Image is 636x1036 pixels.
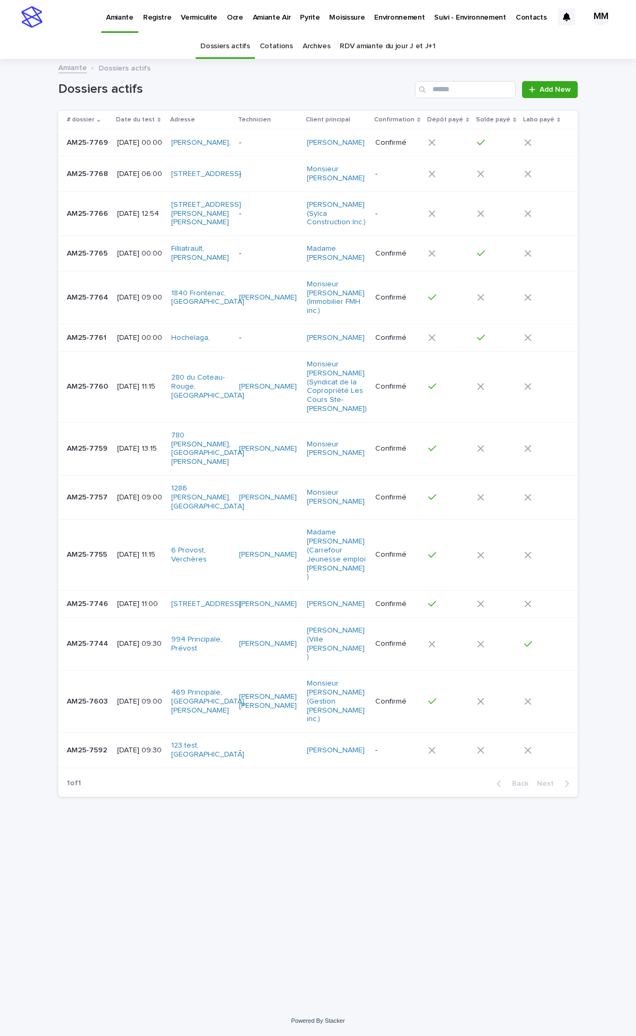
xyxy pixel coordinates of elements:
[58,271,578,324] tr: AM25-7764AM25-7764 [DATE] 09:001840 Frontenac, [GEOGRAPHIC_DATA] [PERSON_NAME] Monsieur [PERSON_N...
[375,382,420,391] p: Confirmé
[116,114,155,126] p: Date du test
[117,382,163,391] p: [DATE] 11:15
[522,81,578,98] a: Add New
[58,733,578,768] tr: AM25-7592AM25-7592 [DATE] 09:30123 test, [GEOGRAPHIC_DATA] -[PERSON_NAME] -
[67,331,109,343] p: AM25-7761
[200,34,250,59] a: Dossiers actifs
[375,138,420,147] p: Confirmé
[239,600,297,609] a: [PERSON_NAME]
[375,209,420,218] p: -
[58,156,578,192] tr: AM25-7768AM25-7768 [DATE] 06:00[STREET_ADDRESS] -Monsieur [PERSON_NAME] -
[67,744,109,755] p: AM25-7592
[67,136,110,147] p: AM25-7769
[540,86,571,93] span: Add New
[58,129,578,156] tr: AM25-7769AM25-7769 [DATE] 00:00[PERSON_NAME], -[PERSON_NAME] Confirmé
[117,209,163,218] p: [DATE] 12:54
[307,626,366,662] a: [PERSON_NAME] (Ville [PERSON_NAME] )
[593,8,609,25] div: MM
[171,244,230,262] a: Filliatrault, [PERSON_NAME]
[307,280,366,315] a: Monsieur [PERSON_NAME] (Immobilier FMH inc.)
[67,548,109,559] p: AM25-7755
[239,746,298,755] p: -
[307,679,366,724] a: Monsieur [PERSON_NAME] (Gestion [PERSON_NAME] inc.)
[239,692,298,710] a: [PERSON_NAME] [PERSON_NAME]
[58,236,578,271] tr: AM25-7765AM25-7765 [DATE] 00:00Filliatrault, [PERSON_NAME] -Madame [PERSON_NAME] Confirmé
[171,373,244,400] a: 280 du Coteau-Rouge, [GEOGRAPHIC_DATA]
[307,244,366,262] a: Madame [PERSON_NAME]
[239,493,297,502] a: [PERSON_NAME]
[117,138,163,147] p: [DATE] 00:00
[58,591,578,618] tr: AM25-7746AM25-7746 [DATE] 11:00[STREET_ADDRESS] [PERSON_NAME] [PERSON_NAME] Confirmé
[171,484,244,511] a: 1286 [PERSON_NAME], [GEOGRAPHIC_DATA]
[476,114,510,126] p: Solde payé
[58,61,87,73] a: Amiante
[307,360,367,414] a: Monsieur [PERSON_NAME] (Syndicat de la Copropriété Les Cours Ste-[PERSON_NAME])
[58,618,578,671] tr: AM25-7744AM25-7744 [DATE] 09:30994 Principale, Prévost [PERSON_NAME] [PERSON_NAME] (Ville [PERSON...
[306,114,350,126] p: Client principal
[307,488,366,506] a: Monsieur [PERSON_NAME]
[239,639,297,648] a: [PERSON_NAME]
[303,34,331,59] a: Archives
[239,382,297,391] a: [PERSON_NAME]
[117,600,163,609] p: [DATE] 11:00
[375,600,420,609] p: Confirmé
[415,81,516,98] div: Search
[307,333,365,343] a: [PERSON_NAME]
[374,114,414,126] p: Confirmation
[117,746,163,755] p: [DATE] 09:30
[67,168,110,179] p: AM25-7768
[117,333,163,343] p: [DATE] 00:00
[239,444,297,453] a: [PERSON_NAME]
[427,114,463,126] p: Dépôt payé
[117,249,163,258] p: [DATE] 00:00
[58,475,578,519] tr: AM25-7757AM25-7757 [DATE] 09:001286 [PERSON_NAME], [GEOGRAPHIC_DATA] [PERSON_NAME] Monsieur [PERS...
[171,635,230,653] a: 994 Principale, Prévost
[58,671,578,733] tr: AM25-7603AM25-7603 [DATE] 09:00469 Principale, [GEOGRAPHIC_DATA][PERSON_NAME] [PERSON_NAME] [PERS...
[307,528,366,582] a: Madame [PERSON_NAME] (Carrefour Jeunesse emploi [PERSON_NAME] )
[67,247,110,258] p: AM25-7765
[239,209,298,218] p: -
[67,207,110,218] p: AM25-7766
[171,333,210,343] a: Hochelaga,
[340,34,435,59] a: RDV amiante du jour J et J+1
[239,138,298,147] p: -
[117,170,163,179] p: [DATE] 06:00
[307,138,365,147] a: [PERSON_NAME]
[239,333,298,343] p: -
[171,431,244,467] a: 780 [PERSON_NAME], [GEOGRAPHIC_DATA][PERSON_NAME]
[533,779,578,788] button: Next
[291,1017,344,1024] a: Powered By Stacker
[307,600,365,609] a: [PERSON_NAME]
[307,165,366,183] a: Monsieur [PERSON_NAME]
[117,697,163,706] p: [DATE] 09:00
[171,741,244,759] a: 123 test, [GEOGRAPHIC_DATA]
[58,191,578,235] tr: AM25-7766AM25-7766 [DATE] 12:54[STREET_ADDRESS][PERSON_NAME][PERSON_NAME] -[PERSON_NAME] (Sylca C...
[171,546,230,564] a: 6 Provost, Verchères
[307,200,366,227] a: [PERSON_NAME] (Sylca Construction Inc.)
[117,639,163,648] p: [DATE] 09:30
[239,550,297,559] a: [PERSON_NAME]
[58,770,90,796] p: 1 of 1
[375,639,420,648] p: Confirmé
[238,114,271,126] p: Technicien
[67,598,110,609] p: AM25-7746
[117,493,163,502] p: [DATE] 09:00
[117,550,163,559] p: [DATE] 11:15
[58,82,411,97] h1: Dossiers actifs
[375,170,420,179] p: -
[375,746,420,755] p: -
[171,600,241,609] a: [STREET_ADDRESS]
[537,780,560,787] span: Next
[58,351,578,422] tr: AM25-7760AM25-7760 [DATE] 11:15280 du Coteau-Rouge, [GEOGRAPHIC_DATA] [PERSON_NAME] Monsieur [PER...
[239,249,298,258] p: -
[375,333,420,343] p: Confirmé
[67,637,110,648] p: AM25-7744
[260,34,293,59] a: Cotations
[67,491,110,502] p: AM25-7757
[523,114,554,126] p: Labo payé
[117,444,163,453] p: [DATE] 13:15
[375,550,420,559] p: Confirmé
[171,289,244,307] a: 1840 Frontenac, [GEOGRAPHIC_DATA]
[307,746,365,755] a: [PERSON_NAME]
[488,779,533,788] button: Back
